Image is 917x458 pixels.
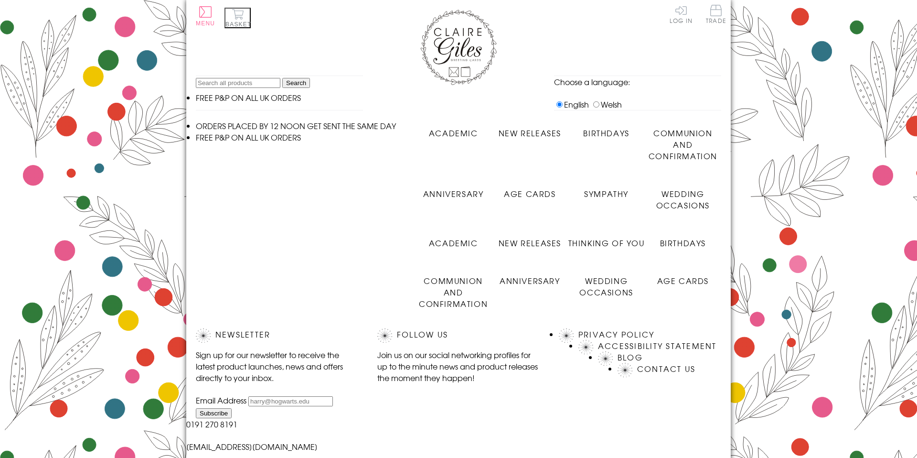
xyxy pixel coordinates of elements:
input: Subscribe [196,408,232,418]
a: Birthdays [568,120,645,139]
input: English [556,101,563,108]
a: Age Cards [645,268,721,286]
span: Communion and Confirmation [649,127,717,162]
span: Birthdays [660,237,706,249]
a: Thinking of You [568,230,645,249]
a: Birthdays [645,230,721,249]
p: Choose a language: [554,76,721,87]
span: Menu [196,20,215,27]
a: Trade [706,5,726,25]
span: Trade [706,5,726,23]
a: Log In [670,5,693,23]
span: Communion and Confirmation [419,275,488,309]
input: Search all products [196,78,280,88]
p: Sign up for our newsletter to receive the latest product launches, news and offers directly to yo... [196,349,358,383]
a: [EMAIL_ADDRESS][DOMAIN_NAME] [186,441,318,452]
h2: Follow Us [377,328,540,343]
a: Communion and Confirmation [415,268,491,309]
span: Age Cards [657,275,709,286]
span: Wedding Occasions [579,275,633,298]
label: Email Address [196,394,246,406]
img: Claire Giles Greetings Cards [420,10,497,85]
input: harry@hogwarts.edu [248,396,333,406]
a: New Releases [491,120,568,139]
span: Academic [429,237,478,249]
a: Sympathy [568,181,645,199]
a: Contact Us [637,363,695,374]
span: Anniversary [423,188,484,199]
a: Age Cards [491,181,568,199]
a: Accessibility Statement [598,340,717,351]
span: FREE P&P ON ALL UK ORDERS [196,131,301,143]
span: Academic [429,127,478,139]
button: Menu [196,6,215,27]
span: ORDERS PLACED BY 12 NOON GET SENT THE SAME DAY [196,120,396,131]
a: Academic [415,120,491,139]
span: Age Cards [504,188,555,199]
a: Blog [618,351,643,363]
span: New Releases [499,127,561,139]
span: Sympathy [584,188,629,199]
span: Anniversary [500,275,560,286]
a: Anniversary [415,181,491,199]
a: New Releases [491,230,568,249]
span: New Releases [499,237,561,249]
label: Welsh [591,98,622,110]
a: Privacy Policy [578,328,654,340]
a: 0191 270 8191 [186,418,237,430]
input: Welsh [593,101,599,108]
span: Birthdays [583,127,629,139]
a: Wedding Occasions [645,181,721,211]
input: Search [282,78,310,88]
a: Academic [415,230,491,249]
span: Wedding Occasions [656,188,710,211]
a: Wedding Occasions [568,268,645,298]
h2: Newsletter [196,328,358,343]
button: Basket [224,8,251,28]
p: Join us on our social networking profiles for up to the minute news and product releases the mome... [377,349,540,383]
a: Communion and Confirmation [645,120,721,162]
label: English [554,98,589,110]
a: Anniversary [491,268,568,286]
span: Thinking of You [568,237,645,249]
